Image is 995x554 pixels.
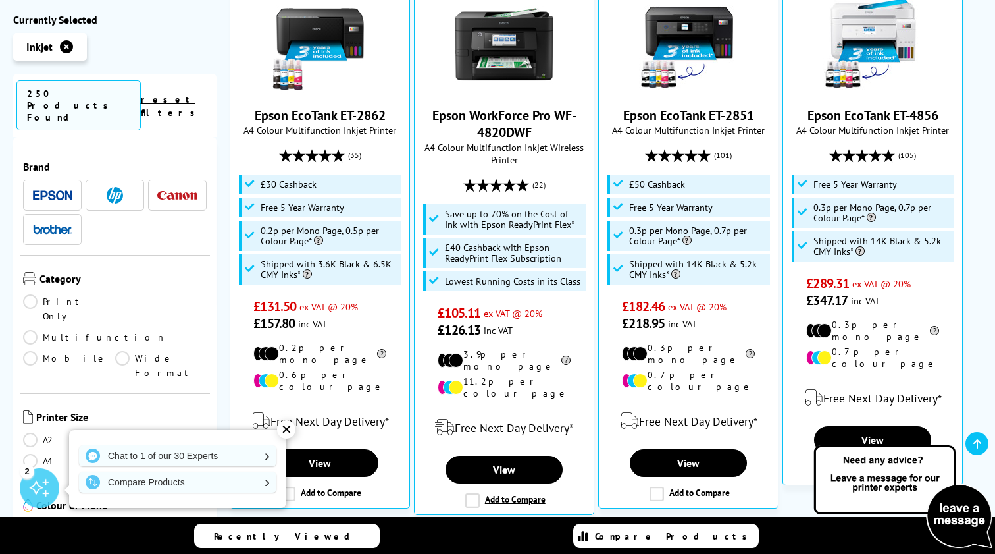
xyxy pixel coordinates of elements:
span: Compare Products [595,530,754,542]
span: Free 5 Year Warranty [813,179,897,190]
span: (101) [714,143,732,168]
a: View [261,449,378,477]
a: reset filters [141,94,202,119]
a: Brother [33,221,72,238]
div: ✕ [277,420,295,439]
span: (105) [898,143,916,168]
a: Chat to 1 of our 30 Experts [79,445,276,466]
li: 0.7p per colour page [806,346,939,370]
span: £131.50 [253,298,296,315]
a: View [630,449,747,477]
span: ex VAT @ 20% [299,300,358,313]
span: Save up to 70% on the Cost of Ink with Epson ReadyPrint Flex* [445,209,582,230]
span: A4 Colour Multifunction Inkjet Printer [237,124,403,136]
span: £126.13 [438,321,480,339]
label: Add to Compare [281,487,361,501]
span: Shipped with 14K Black & 5.2k CMY Inks* [813,236,951,257]
a: Epson EcoTank ET-2851 [639,83,738,96]
a: View [446,456,563,484]
span: 0.2p per Mono Page, 0.5p per Colour Page* [261,225,398,246]
a: Multifunction [23,330,166,345]
span: inc VAT [668,318,697,330]
span: £157.80 [253,315,295,332]
li: 0.3p per mono page [806,319,939,343]
a: Epson WorkForce Pro WF-4820DWF [455,83,553,96]
span: (35) [348,143,361,168]
span: ex VAT @ 20% [668,300,727,313]
a: View [814,426,931,454]
a: Mobile [23,351,115,380]
span: ex VAT @ 20% [852,277,911,290]
span: (22) [532,173,546,198]
label: Add to Compare [465,493,546,508]
span: £289.31 [806,275,849,292]
span: Lowest Running Costs in its Class [445,276,580,287]
span: Shipped with 3.6K Black & 6.5K CMY Inks* [261,259,398,280]
span: A4 Colour Multifunction Inkjet Printer [790,124,956,136]
span: £30 Cashback [261,179,317,190]
a: Epson WorkForce Pro WF-4820DWF [432,107,576,141]
a: Epson [33,187,72,204]
span: Free 5 Year Warranty [629,202,713,213]
a: Epson EcoTank ET-4856 [807,107,938,124]
span: £347.17 [806,292,848,309]
span: Category [39,272,207,288]
span: Shipped with 14K Black & 5.2k CMY Inks* [629,259,767,280]
span: A4 Colour Multifunction Inkjet Wireless Printer [421,141,587,166]
span: £50 Cashback [629,179,685,190]
div: modal_delivery [237,402,403,439]
div: Currently Selected [13,13,217,26]
img: Epson [33,190,72,200]
span: ex VAT @ 20% [484,307,542,319]
a: Canon [157,187,197,204]
img: HP [107,187,123,204]
span: inc VAT [484,324,513,337]
a: Epson EcoTank ET-2862 [270,83,369,96]
label: Add to Compare [650,487,730,501]
span: £40 Cashback with Epson ReadyPrint Flex Subscription [445,242,582,263]
a: Compare Products [79,472,276,493]
img: Category [23,272,36,285]
span: 0.3p per Mono Page, 0.7p per Colour Page* [629,225,767,246]
li: 0.7p per colour page [622,369,755,393]
span: 250 Products Found [16,80,141,130]
a: Epson EcoTank ET-2862 [255,107,386,124]
span: Printer Size [36,410,207,426]
a: Compare Products [573,524,759,548]
a: Print Only [23,294,115,323]
span: Brand [23,160,207,173]
img: Canon [157,191,197,200]
span: 0.3p per Mono Page, 0.7p per Colour Page* [813,202,951,223]
span: inc VAT [298,318,327,330]
li: 11.2p per colour page [438,375,571,399]
li: 0.3p per mono page [622,342,755,366]
div: modal_delivery [605,402,771,439]
div: modal_delivery [421,409,587,446]
li: 0.2p per mono page [253,342,386,366]
a: A4 [23,454,115,468]
li: 0.6p per colour page [253,369,386,393]
div: modal_delivery [790,379,956,416]
span: Recently Viewed [214,530,363,542]
a: Recently Viewed [194,524,380,548]
span: Inkjet [26,40,53,53]
li: 3.9p per mono page [438,348,571,372]
a: Wide Format [115,351,207,380]
span: Free 5 Year Warranty [261,202,344,213]
a: Epson EcoTank ET-4856 [823,83,922,96]
a: HP [95,187,135,204]
img: Printer Size [23,410,33,424]
span: A4 Colour Multifunction Inkjet Printer [605,124,771,136]
span: inc VAT [851,294,880,307]
div: 2 [20,464,34,478]
img: Brother [33,225,72,234]
a: Epson EcoTank ET-2851 [623,107,754,124]
img: Open Live Chat window [811,443,995,551]
span: £105.11 [438,304,480,321]
span: £182.46 [622,298,665,315]
a: A2 [23,433,115,447]
span: £218.95 [622,315,665,332]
